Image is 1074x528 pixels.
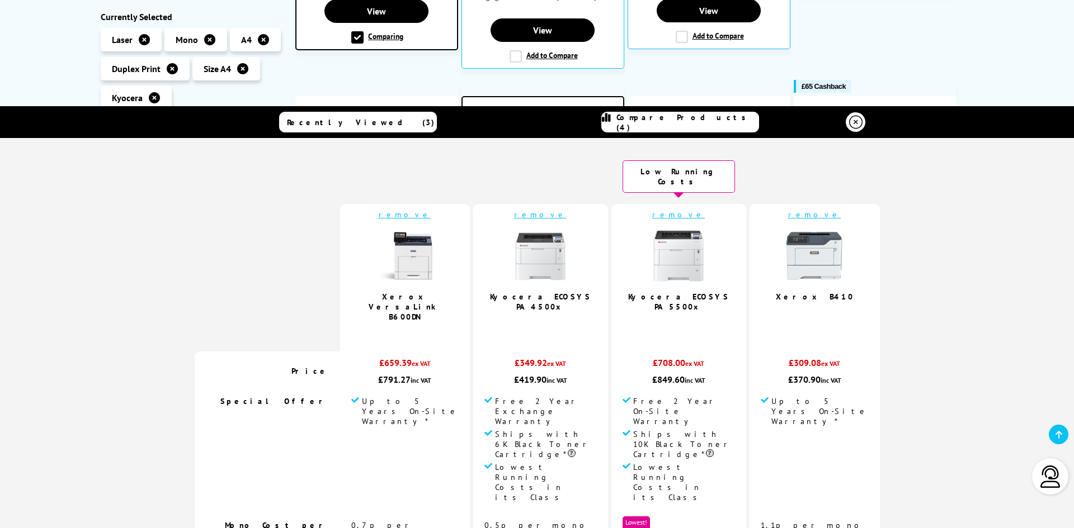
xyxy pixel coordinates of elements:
span: Mono [176,34,198,45]
a: remove [514,210,567,220]
span: £65 Cashback [802,82,846,91]
a: remove [379,210,431,220]
div: £349.92 [484,357,597,374]
span: / 5 [408,327,420,340]
a: remove [652,210,705,220]
span: inc VAT [411,376,431,384]
span: ex VAT [685,359,704,368]
div: £708.00 [623,357,735,374]
label: Comparing [351,31,403,44]
span: Lowest! [623,516,650,528]
span: Price [291,366,329,376]
a: Xerox VersaLink B600DN [369,292,441,322]
div: Low Running Costs [623,160,735,193]
div: Currently Selected [101,11,284,22]
div: £659.39 [351,357,459,374]
span: Lowest Running Costs in its Class [633,462,735,502]
div: £419.90 [484,374,597,385]
span: Laser [112,34,133,45]
a: Kyocera ECOSYS PA5500x [628,292,729,312]
div: £370.90 [761,374,869,385]
span: Special Offer [220,396,329,406]
label: Add to Compare [510,50,578,63]
a: remove [788,210,841,220]
span: A4 [241,34,252,45]
span: 5.0 [805,307,818,320]
a: View [491,18,595,42]
span: Compare Products (4) [616,112,759,132]
span: Ships with 10K Black Toner Cartridge* [633,429,735,459]
span: inc VAT [547,376,567,384]
span: Free 2 Year On-Site Warranty [633,396,735,426]
span: inc VAT [821,376,841,384]
span: Kyocera [112,92,143,103]
img: Xerox-VersaLink-B600-Front-Small.jpg [377,228,433,284]
img: Kyocera-ECOSYS-PA4500x-Front-Main-Small.jpg [512,228,568,284]
img: Kyocera-PA5500x-Front-Main-Small1.jpg [651,228,706,284]
div: £849.60 [623,374,735,385]
a: Recently Viewed (3) [279,112,437,132]
span: Size A4 [204,63,231,74]
a: Kyocera ECOSYS PA4500x [490,292,591,312]
span: / 5 [544,317,556,330]
div: £791.27 [351,374,459,385]
div: 1 In Stock [736,105,784,116]
span: Free 2 Year Exchange Warranty [495,396,597,426]
a: Xerox B410 [776,292,854,302]
span: Up to 5 Years On-Site Warranty* [362,396,459,426]
button: £65 Cashback [794,80,851,93]
span: Duplex Print [112,63,161,74]
span: Up to 5 Years On-Site Warranty* [771,396,869,426]
span: Recently Viewed (3) [287,117,435,127]
img: Xerox-B410-Front-Small.jpg [786,228,842,284]
span: Lowest Running Costs in its Class [495,462,597,502]
span: Ships with 6K Black Toner Cartridge* [495,429,597,459]
span: / 5 [818,307,830,320]
label: Add to Compare [676,31,744,43]
a: Compare Products (4) [601,112,759,132]
div: 1 In Stock [404,105,452,116]
div: 70 In Stock [564,106,617,117]
span: 4.9 [395,327,408,340]
span: ex VAT [412,359,431,368]
span: ex VAT [547,359,566,368]
span: 4.9 [531,317,544,330]
img: user-headset-light.svg [1039,465,1062,488]
span: inc VAT [685,376,705,384]
span: ex VAT [821,359,840,368]
div: £309.08 [761,357,869,374]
